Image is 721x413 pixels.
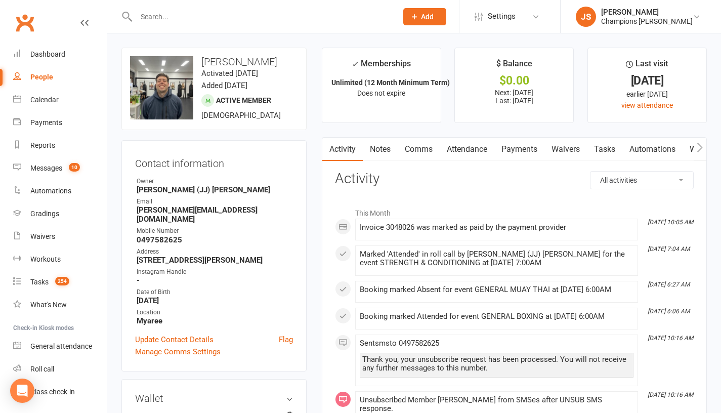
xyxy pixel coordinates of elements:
[30,187,71,195] div: Automations
[362,355,631,373] div: Thank you, your unsubscribe request has been processed. You will not receive any further messages...
[13,358,107,381] a: Roll call
[279,334,293,346] a: Flag
[13,202,107,225] a: Gradings
[137,226,293,236] div: Mobile Number
[12,10,37,35] a: Clubworx
[648,391,693,398] i: [DATE] 10:16 AM
[403,8,446,25] button: Add
[13,271,107,294] a: Tasks 254
[30,365,54,373] div: Roll call
[464,89,564,105] p: Next: [DATE] Last: [DATE]
[13,248,107,271] a: Workouts
[335,171,694,187] h3: Activity
[130,56,298,67] h3: [PERSON_NAME]
[137,296,293,305] strong: [DATE]
[13,294,107,316] a: What's New
[30,50,65,58] div: Dashboard
[648,245,690,253] i: [DATE] 7:04 AM
[322,138,363,161] a: Activity
[135,334,214,346] a: Update Contact Details
[135,346,221,358] a: Manage Comms Settings
[137,235,293,244] strong: 0497582625
[587,138,622,161] a: Tasks
[360,223,633,232] div: Invoice 3048026 was marked as paid by the payment provider
[576,7,596,27] div: JS
[352,59,358,69] i: ✓
[13,157,107,180] a: Messages 10
[30,96,59,104] div: Calendar
[648,281,690,288] i: [DATE] 6:27 AM
[130,56,193,119] img: image1754957206.png
[13,335,107,358] a: General attendance kiosk mode
[360,285,633,294] div: Booking marked Absent for event GENERAL MUAY THAI at [DATE] 6:00AM
[464,75,564,86] div: $0.00
[621,101,673,109] a: view attendance
[601,8,693,17] div: [PERSON_NAME]
[622,138,683,161] a: Automations
[201,69,258,78] time: Activated [DATE]
[201,111,281,120] span: [DEMOGRAPHIC_DATA]
[13,180,107,202] a: Automations
[13,381,107,403] a: Class kiosk mode
[30,232,55,240] div: Waivers
[30,118,62,127] div: Payments
[496,57,532,75] div: $ Balance
[335,202,694,219] li: This Month
[137,185,293,194] strong: [PERSON_NAME] (JJ) [PERSON_NAME]
[360,250,633,267] div: Marked 'Attended' in roll call by [PERSON_NAME] (JJ) [PERSON_NAME] for the event STRENGTH & CONDI...
[137,316,293,325] strong: Myaree
[30,73,53,81] div: People
[30,301,67,309] div: What's New
[13,66,107,89] a: People
[137,267,293,277] div: Instagram Handle
[137,177,293,186] div: Owner
[601,17,693,26] div: Champions [PERSON_NAME]
[494,138,544,161] a: Payments
[137,256,293,265] strong: [STREET_ADDRESS][PERSON_NAME]
[13,43,107,66] a: Dashboard
[201,81,247,90] time: Added [DATE]
[13,89,107,111] a: Calendar
[133,10,390,24] input: Search...
[55,277,69,285] span: 254
[137,205,293,224] strong: [PERSON_NAME][EMAIL_ADDRESS][DOMAIN_NAME]
[13,111,107,134] a: Payments
[30,388,75,396] div: Class check-in
[137,287,293,297] div: Date of Birth
[360,339,439,348] span: Sent sms to 0497582625
[13,225,107,248] a: Waivers
[137,276,293,285] strong: -
[648,219,693,226] i: [DATE] 10:05 AM
[30,210,59,218] div: Gradings
[440,138,494,161] a: Attendance
[30,255,61,263] div: Workouts
[331,78,450,87] strong: Unlimited (12 Month Minimum Term)
[360,396,633,413] div: Unsubscribed Member [PERSON_NAME] from SMSes after UNSUB SMS response.
[30,164,62,172] div: Messages
[13,134,107,157] a: Reports
[648,335,693,342] i: [DATE] 10:16 AM
[597,89,697,100] div: earlier [DATE]
[352,57,411,76] div: Memberships
[360,312,633,321] div: Booking marked Attended for event GENERAL BOXING at [DATE] 6:00AM
[10,379,34,403] div: Open Intercom Messenger
[30,141,55,149] div: Reports
[137,308,293,317] div: Location
[357,89,405,97] span: Does not expire
[597,75,697,86] div: [DATE]
[30,278,49,286] div: Tasks
[30,342,92,350] div: General attendance
[544,138,587,161] a: Waivers
[488,5,516,28] span: Settings
[626,57,668,75] div: Last visit
[216,96,271,104] span: Active member
[137,247,293,257] div: Address
[398,138,440,161] a: Comms
[135,154,293,169] h3: Contact information
[648,308,690,315] i: [DATE] 6:06 AM
[137,197,293,206] div: Email
[69,163,80,172] span: 10
[135,393,293,404] h3: Wallet
[363,138,398,161] a: Notes
[421,13,434,21] span: Add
